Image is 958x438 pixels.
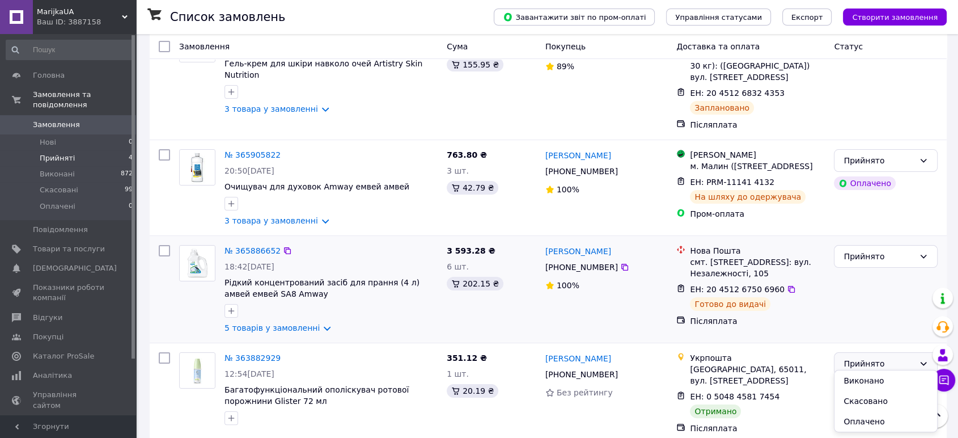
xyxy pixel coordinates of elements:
button: Чат з покупцем [932,369,955,391]
div: м. Малин ([STREET_ADDRESS] [690,161,825,172]
div: Пром-оплата [690,208,825,220]
span: Без рейтингу [557,388,613,397]
a: Очищувач для духовок Amway емвей амвей [224,182,409,191]
span: Замовлення [33,120,80,130]
span: 89% [557,62,574,71]
span: Покупець [545,42,586,51]
div: 155.95 ₴ [447,58,503,71]
a: Фото товару [179,245,215,281]
input: Пошук [6,40,134,60]
div: [PERSON_NAME] [690,149,825,161]
div: Готово до видачі [690,297,770,311]
span: 351.12 ₴ [447,353,487,363]
span: Замовлення [179,42,230,51]
span: ЕН: PRM-11141 4132 [690,178,774,187]
div: м. Миколаїв ([GEOGRAPHIC_DATA].), №38 (до 30 кг): ([GEOGRAPHIC_DATA]) вул. [STREET_ADDRESS] [690,37,825,83]
span: ЕН: 20 4512 6832 4353 [690,89,785,98]
span: 3 шт. [447,166,469,175]
div: Укрпошта [690,352,825,364]
span: 100% [557,185,579,194]
div: Нова Пошта [690,245,825,256]
div: Ваш ID: 3887158 [37,17,136,27]
div: Заплановано [690,101,754,115]
span: 872 [121,169,133,179]
span: 12:54[DATE] [224,369,274,378]
span: Cума [447,42,468,51]
a: 3 товара у замовленні [224,216,318,225]
span: Управління сайтом [33,390,105,410]
span: ЕН: 20 4512 6750 6960 [690,285,785,294]
span: 763.80 ₴ [447,150,487,159]
span: Статус [834,42,863,51]
a: Фото товару [179,352,215,389]
h1: Список замовлень [170,10,285,24]
span: Товари та послуги [33,244,105,254]
button: Створити замовлення [843,9,947,26]
div: Прийнято [843,154,914,167]
span: Відгуки [33,313,62,323]
span: Аналітика [33,370,72,381]
span: Оплачені [40,201,75,212]
a: [PERSON_NAME] [545,353,611,364]
a: Створити замовлення [832,12,947,21]
span: 18:42[DATE] [224,262,274,271]
span: 3 593.28 ₴ [447,246,495,255]
span: 0 [129,137,133,148]
span: Показники роботи компанії [33,283,105,303]
span: Управління статусами [675,13,762,22]
span: Створити замовлення [852,13,938,22]
div: 202.15 ₴ [447,277,503,290]
a: Фото товару [179,149,215,186]
div: Післяплата [690,423,825,434]
span: Завантажити звіт по пром-оплаті [503,12,646,22]
div: Отримано [690,405,741,418]
span: 6 шт. [447,262,469,271]
a: № 365886652 [224,246,281,255]
span: [DEMOGRAPHIC_DATA] [33,263,117,273]
span: Головна [33,70,65,81]
a: № 363882929 [224,353,281,363]
span: 1 шт. [447,369,469,378]
span: MarijkaUA [37,7,122,17]
span: Покупці [33,332,63,342]
span: Виконані [40,169,75,179]
div: [PHONE_NUMBER] [543,367,620,382]
div: 20.19 ₴ [447,384,498,398]
a: Рідкий концентрований засіб для прання (4 л) амвей емвей SA8 Amway [224,278,419,298]
span: Експорт [791,13,823,22]
span: 0 [129,201,133,212]
a: Багатофункціональний ополіскувач ротової порожнини Glister 72 мл [224,385,409,406]
button: Експорт [782,9,832,26]
div: 42.79 ₴ [447,181,498,195]
span: Доставка та оплата [676,42,760,51]
span: 99 [125,185,133,195]
img: Фото товару [180,150,215,185]
span: Замовлення та повідомлення [33,90,136,110]
span: Скасовані [40,185,78,195]
span: 20:50[DATE] [224,166,274,175]
li: Оплачено [834,411,937,432]
img: Фото товару [180,353,215,388]
div: [PHONE_NUMBER] [543,259,620,275]
span: Повідомлення [33,225,88,235]
li: Скасовано [834,391,937,411]
span: ЕН: 0 5048 4581 7454 [690,392,779,401]
img: Фото товару [180,246,215,281]
div: На шляху до одержувача [690,190,806,204]
span: Прийняті [40,153,75,163]
div: Післяплата [690,119,825,130]
button: Завантажити звіт по пром-оплаті [494,9,655,26]
div: Прийнято [843,250,914,263]
div: Прийнято [843,357,914,370]
li: Виконано [834,370,937,391]
a: Гель-крем для шкіри навколо очей Artistry Skin Nutrition [224,59,422,79]
div: смт. [STREET_ADDRESS]: вул. Незалежності, 105 [690,256,825,279]
span: Нові [40,137,56,148]
span: 100% [557,281,579,290]
span: Каталог ProSale [33,351,94,361]
a: 5 товарів у замовленні [224,323,320,332]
